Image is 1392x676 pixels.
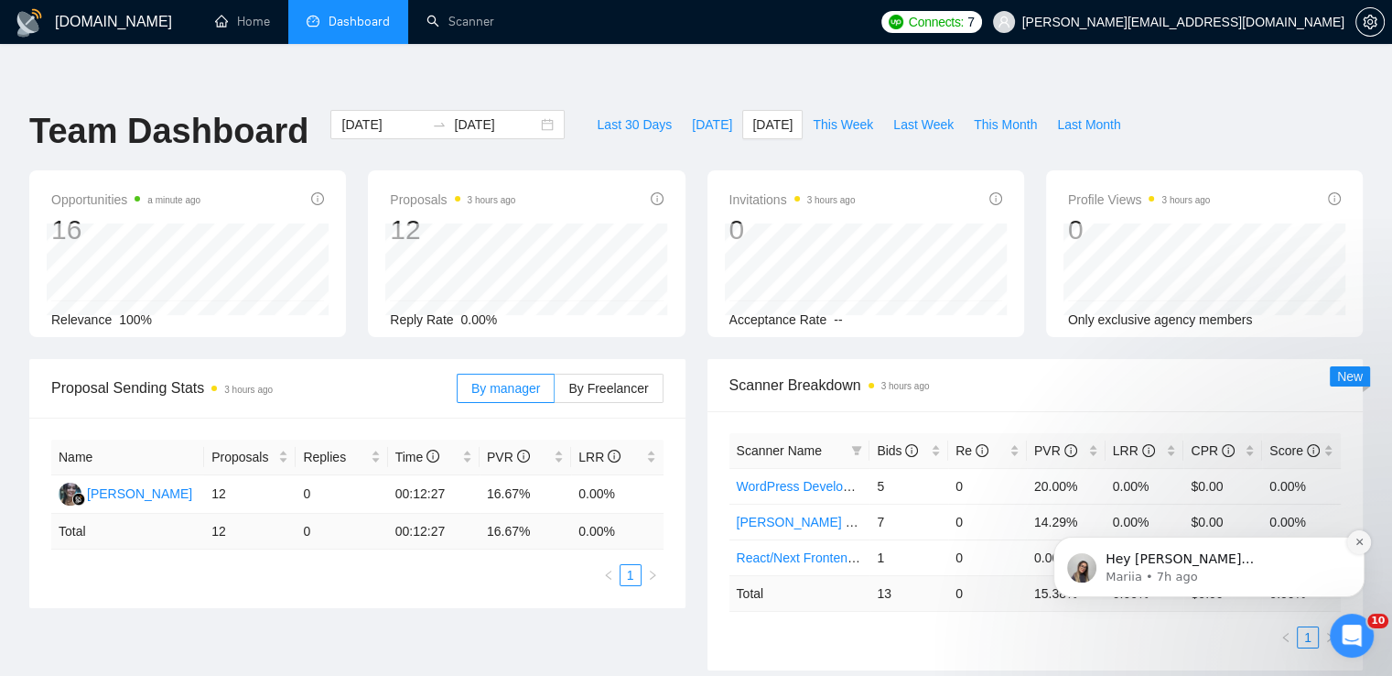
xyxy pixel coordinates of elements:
[307,15,319,27] span: dashboard
[119,312,152,327] span: 100%
[578,450,620,464] span: LRR
[468,195,516,205] time: 3 hours ago
[51,376,457,399] span: Proposal Sending Stats
[461,312,498,327] span: 0.00%
[847,437,866,464] span: filter
[737,515,922,529] a: [PERSON_NAME] Development
[224,385,273,395] time: 3 hours ago
[204,440,296,475] th: Proposals
[651,192,664,205] span: info-circle
[51,189,200,211] span: Opportunities
[948,504,1027,540] td: 0
[729,213,856,247] div: 0
[80,129,316,147] p: Hey [PERSON_NAME][EMAIL_ADDRESS][DOMAIN_NAME], Looks like your Upwork agency Resolute Solutions r...
[1355,7,1385,37] button: setting
[598,564,620,586] li: Previous Page
[296,440,387,475] th: Replies
[29,110,308,153] h1: Team Dashboard
[1319,627,1341,649] button: right
[51,312,112,327] span: Relevance
[869,468,948,504] td: 5
[517,450,530,463] span: info-circle
[955,443,988,458] span: Re
[803,110,883,139] button: This Week
[948,575,1027,611] td: 0
[1337,369,1363,384] span: New
[1297,627,1319,649] li: 1
[597,114,672,135] span: Last 30 Days
[321,109,345,133] button: Dismiss notification
[568,381,648,396] span: By Freelancer
[1275,627,1297,649] li: Previous Page
[989,192,1002,205] span: info-circle
[303,447,366,467] span: Replies
[889,15,903,29] img: upwork-logo.png
[390,312,453,327] span: Reply Rate
[851,445,862,456] span: filter
[341,114,425,135] input: Start date
[390,189,515,211] span: Proposals
[587,110,682,139] button: Last 30 Days
[905,444,918,457] span: info-circle
[1026,421,1392,627] iframe: Intercom notifications message
[211,447,275,467] span: Proposals
[1068,213,1211,247] div: 0
[967,12,975,32] span: 7
[881,381,930,391] time: 3 hours ago
[834,312,842,327] span: --
[480,514,571,550] td: 16.67 %
[480,475,571,514] td: 16.67%
[1367,614,1388,628] span: 10
[1057,114,1120,135] span: Last Month
[964,110,1047,139] button: This Month
[1298,627,1318,648] a: 1
[1324,632,1335,643] span: right
[647,570,658,581] span: right
[311,192,324,205] span: info-circle
[1319,627,1341,649] li: Next Page
[204,475,296,514] td: 12
[388,475,480,514] td: 00:12:27
[59,483,81,506] img: RS
[329,14,390,29] span: Dashboard
[813,114,873,135] span: This Week
[80,147,316,164] p: Message from Mariia, sent 7h ago
[642,564,664,586] li: Next Page
[296,514,387,550] td: 0
[737,479,879,494] a: WordPress Development
[1356,15,1384,29] span: setting
[395,450,439,464] span: Time
[869,540,948,575] td: 1
[571,514,663,550] td: 0.00 %
[737,551,881,565] a: React/Next Frontend Dev
[1068,189,1211,211] span: Profile Views
[869,504,948,540] td: 7
[642,564,664,586] button: right
[426,450,439,463] span: info-circle
[1355,15,1385,29] a: setting
[752,114,793,135] span: [DATE]
[27,115,339,176] div: message notification from Mariia, 7h ago. Hey shalini@resolutesolutions.in, Looks like your Upwor...
[59,485,192,500] a: RS[PERSON_NAME]
[1330,614,1374,658] iframe: Intercom live chat
[909,12,964,32] span: Connects:
[877,443,918,458] span: Bids
[1047,110,1130,139] button: Last Month
[948,540,1027,575] td: 0
[729,189,856,211] span: Invitations
[1275,627,1297,649] button: left
[1280,632,1291,643] span: left
[948,468,1027,504] td: 0
[598,564,620,586] button: left
[603,570,614,581] span: left
[571,475,663,514] td: 0.00%
[974,114,1037,135] span: This Month
[729,575,870,611] td: Total
[51,514,204,550] td: Total
[807,195,856,205] time: 3 hours ago
[682,110,742,139] button: [DATE]
[883,110,964,139] button: Last Week
[388,514,480,550] td: 00:12:27
[742,110,803,139] button: [DATE]
[620,564,642,586] li: 1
